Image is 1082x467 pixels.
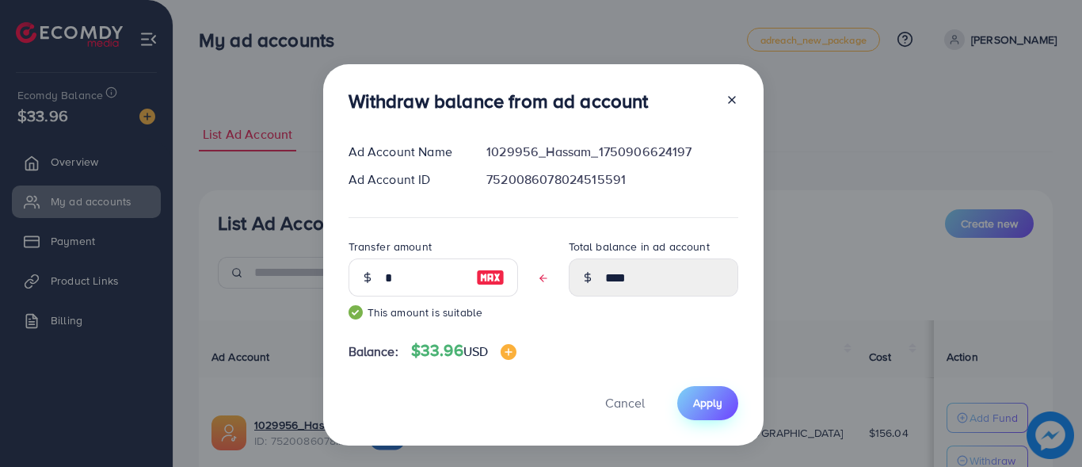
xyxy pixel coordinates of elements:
[474,143,750,161] div: 1029956_Hassam_1750906624197
[569,239,710,255] label: Total balance in ad account
[336,143,474,161] div: Ad Account Name
[474,170,750,189] div: 7520086078024515591
[677,386,738,420] button: Apply
[411,341,516,361] h4: $33.96
[693,395,722,411] span: Apply
[349,239,432,255] label: Transfer amount
[349,90,649,113] h3: Withdraw balance from ad account
[349,343,398,361] span: Balance:
[349,305,363,320] img: guide
[476,268,505,287] img: image
[349,304,518,320] small: This amount is suitable
[585,386,665,420] button: Cancel
[463,343,488,360] span: USD
[336,170,474,189] div: Ad Account ID
[605,394,645,411] span: Cancel
[501,344,516,360] img: image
